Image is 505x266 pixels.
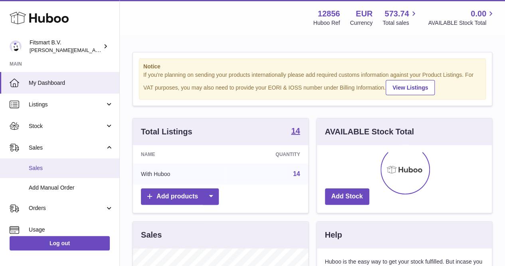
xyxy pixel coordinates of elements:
[350,19,373,27] div: Currency
[29,101,105,108] span: Listings
[325,126,414,137] h3: AVAILABLE Stock Total
[141,230,162,240] h3: Sales
[325,188,369,205] a: Add Stock
[133,145,225,164] th: Name
[428,8,495,27] a: 0.00 AVAILABLE Stock Total
[29,79,113,87] span: My Dashboard
[30,47,160,53] span: [PERSON_NAME][EMAIL_ADDRESS][DOMAIN_NAME]
[291,127,300,135] strong: 14
[10,236,110,250] a: Log out
[384,8,409,19] span: 573.74
[141,126,192,137] h3: Total Listings
[10,40,22,52] img: jonathan@leaderoo.com
[382,19,418,27] span: Total sales
[291,127,300,136] a: 14
[428,19,495,27] span: AVAILABLE Stock Total
[29,184,113,192] span: Add Manual Order
[386,80,435,95] a: View Listings
[313,19,340,27] div: Huboo Ref
[29,164,113,172] span: Sales
[143,71,481,95] div: If you're planning on sending your products internationally please add required customs informati...
[133,164,225,184] td: With Huboo
[293,170,300,177] a: 14
[225,145,308,164] th: Quantity
[30,39,101,54] div: Fitsmart B.V.
[29,122,105,130] span: Stock
[29,144,105,152] span: Sales
[382,8,418,27] a: 573.74 Total sales
[143,63,481,70] strong: Notice
[356,8,372,19] strong: EUR
[325,230,342,240] h3: Help
[471,8,486,19] span: 0.00
[141,188,219,205] a: Add products
[29,204,105,212] span: Orders
[29,226,113,234] span: Usage
[318,8,340,19] strong: 12856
